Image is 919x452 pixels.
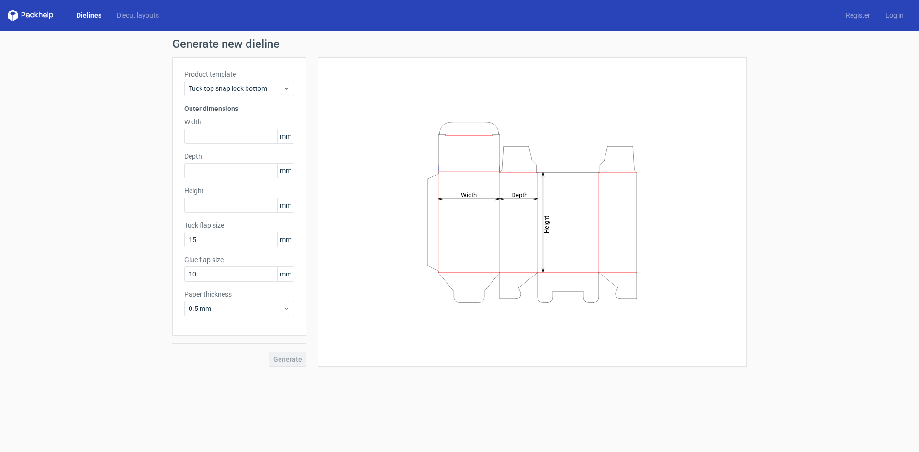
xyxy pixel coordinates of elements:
span: mm [277,267,294,281]
label: Product template [184,69,294,79]
span: Tuck top snap lock bottom [189,84,283,93]
a: Register [838,11,878,20]
span: mm [277,198,294,212]
span: mm [277,232,294,247]
tspan: Width [461,191,477,198]
span: mm [277,164,294,178]
span: 0.5 mm [189,304,283,313]
a: Dielines [69,11,109,20]
label: Glue flap size [184,255,294,265]
a: Diecut layouts [109,11,167,20]
label: Width [184,117,294,127]
span: mm [277,129,294,143]
tspan: Height [543,215,550,233]
a: Log in [878,11,911,20]
label: Paper thickness [184,289,294,299]
label: Depth [184,152,294,161]
label: Height [184,186,294,196]
tspan: Depth [511,191,527,198]
label: Tuck flap size [184,220,294,230]
h1: Generate new dieline [172,38,747,50]
h3: Outer dimensions [184,104,294,113]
